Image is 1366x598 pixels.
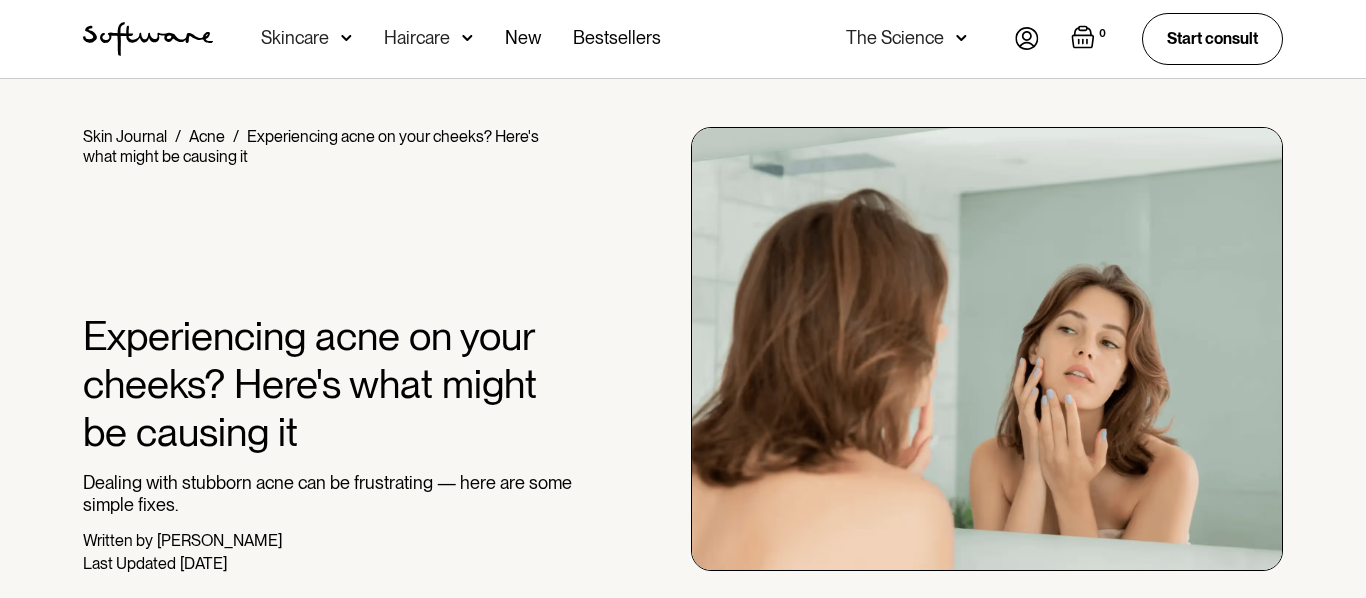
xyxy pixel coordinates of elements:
div: / [233,127,239,146]
div: Skincare [261,28,329,48]
div: [DATE] [180,554,227,573]
a: Open empty cart [1071,25,1110,53]
img: arrow down [462,28,473,48]
div: The Science [846,28,944,48]
a: home [83,22,213,56]
img: arrow down [956,28,967,48]
h1: Experiencing acne on your cheeks? Here's what might be causing it [83,312,574,456]
a: Skin Journal [83,127,167,146]
div: Last Updated [83,554,176,573]
img: arrow down [341,28,352,48]
div: Experiencing acne on your cheeks? Here's what might be causing it [83,127,539,166]
div: 0 [1095,25,1110,43]
a: Start consult [1142,13,1283,64]
a: Acne [189,127,225,146]
p: Dealing with stubborn acne can be frustrating — here are some simple fixes. [83,472,574,515]
div: Written by [83,531,153,550]
div: [PERSON_NAME] [157,531,282,550]
div: Haircare [384,28,450,48]
div: / [175,127,181,146]
img: Software Logo [83,22,213,56]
